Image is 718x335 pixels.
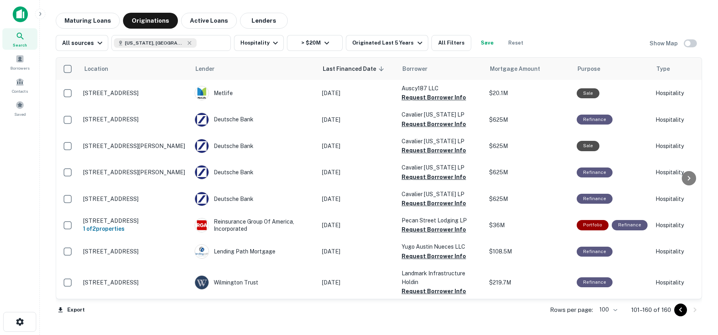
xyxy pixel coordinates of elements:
[195,86,314,100] div: Metlife
[577,277,613,287] div: This loan purpose was for refinancing
[402,163,481,172] p: Cavalier [US_STATE] LP
[402,269,481,286] p: Landmark Infrastructure Holdin
[489,247,569,256] p: $108.5M
[14,111,26,117] span: Saved
[490,64,550,74] span: Mortgage Amount
[656,64,680,74] span: Type
[10,65,29,71] span: Borrowers
[398,58,485,80] th: Borrower
[2,28,37,50] a: Search
[322,221,394,230] p: [DATE]
[489,142,569,150] p: $625M
[656,168,695,177] p: Hospitality
[402,286,466,296] button: Request Borrower Info
[195,113,209,127] img: picture
[13,6,28,22] img: capitalize-icon.png
[123,13,178,29] button: Originations
[678,271,718,310] iframe: Chat Widget
[181,13,237,29] button: Active Loans
[402,242,481,251] p: Yugo Austin Nueces LLC
[352,38,424,48] div: Originated Last 5 Years
[195,139,209,153] img: picture
[2,97,37,119] a: Saved
[83,217,187,224] p: [STREET_ADDRESS]
[577,194,613,204] div: This loan purpose was for refinancing
[195,113,314,127] div: Deutsche Bank
[83,279,187,286] p: [STREET_ADDRESS]
[402,110,481,119] p: Cavalier [US_STATE] LP
[402,225,466,234] button: Request Borrower Info
[83,195,187,203] p: [STREET_ADDRESS]
[195,276,209,289] img: picture
[656,247,695,256] p: Hospitality
[656,278,695,287] p: Hospitality
[84,64,119,74] span: Location
[550,305,593,315] p: Rows per page:
[402,84,481,93] p: Auscy187 LLC
[195,139,314,153] div: Deutsche Bank
[577,141,599,151] div: Sale
[612,220,648,230] div: This loan purpose was for refinancing
[577,167,613,177] div: This loan purpose was for refinancing
[195,64,215,74] span: Lender
[402,172,466,182] button: Request Borrower Info
[195,275,314,290] div: Wilmington Trust
[195,86,209,100] img: picture
[402,251,466,261] button: Request Borrower Info
[485,58,573,80] th: Mortgage Amount
[195,245,209,258] img: picture
[489,168,569,177] p: $625M
[56,35,108,51] button: All sources
[322,89,394,97] p: [DATE]
[652,58,699,80] th: Type
[656,142,695,150] p: Hospitality
[474,35,500,51] button: Save your search to get updates of matches that match your search criteria.
[195,192,209,206] img: picture
[79,58,191,80] th: Location
[402,190,481,199] p: Cavalier [US_STATE] LP
[489,195,569,203] p: $625M
[195,244,314,259] div: Lending Path Mortgage
[2,51,37,73] a: Borrowers
[656,195,695,203] p: Hospitality
[402,119,466,129] button: Request Borrower Info
[12,88,28,94] span: Contacts
[402,93,466,102] button: Request Borrower Info
[596,304,618,316] div: 100
[83,224,187,233] h6: 1 of 2 properties
[577,247,613,257] div: This loan purpose was for refinancing
[573,58,652,80] th: Purpose
[2,74,37,96] div: Contacts
[318,58,398,80] th: Last Financed Date
[503,35,529,51] button: Reset
[656,221,695,230] p: Hospitality
[125,39,185,47] span: [US_STATE], [GEOGRAPHIC_DATA]
[322,195,394,203] p: [DATE]
[656,115,695,124] p: Hospitality
[322,115,394,124] p: [DATE]
[287,35,343,51] button: > $20M
[83,169,187,176] p: [STREET_ADDRESS][PERSON_NAME]
[240,13,288,29] button: Lenders
[195,166,209,179] img: picture
[650,39,679,48] h6: Show Map
[195,218,209,232] img: picture
[402,199,466,208] button: Request Borrower Info
[578,64,611,74] span: Purpose
[402,137,481,146] p: Cavalier [US_STATE] LP
[56,304,87,316] button: Export
[13,42,27,48] span: Search
[323,64,386,74] span: Last Financed Date
[489,115,569,124] p: $625M
[577,220,609,230] div: This is a portfolio loan with 2 properties
[656,89,695,97] p: Hospitality
[234,35,284,51] button: Hospitality
[402,146,466,155] button: Request Borrower Info
[402,64,427,74] span: Borrower
[62,38,105,48] div: All sources
[195,218,314,232] div: Reinsurance Group Of America, Incorporated
[83,116,187,123] p: [STREET_ADDRESS]
[489,278,569,287] p: $219.7M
